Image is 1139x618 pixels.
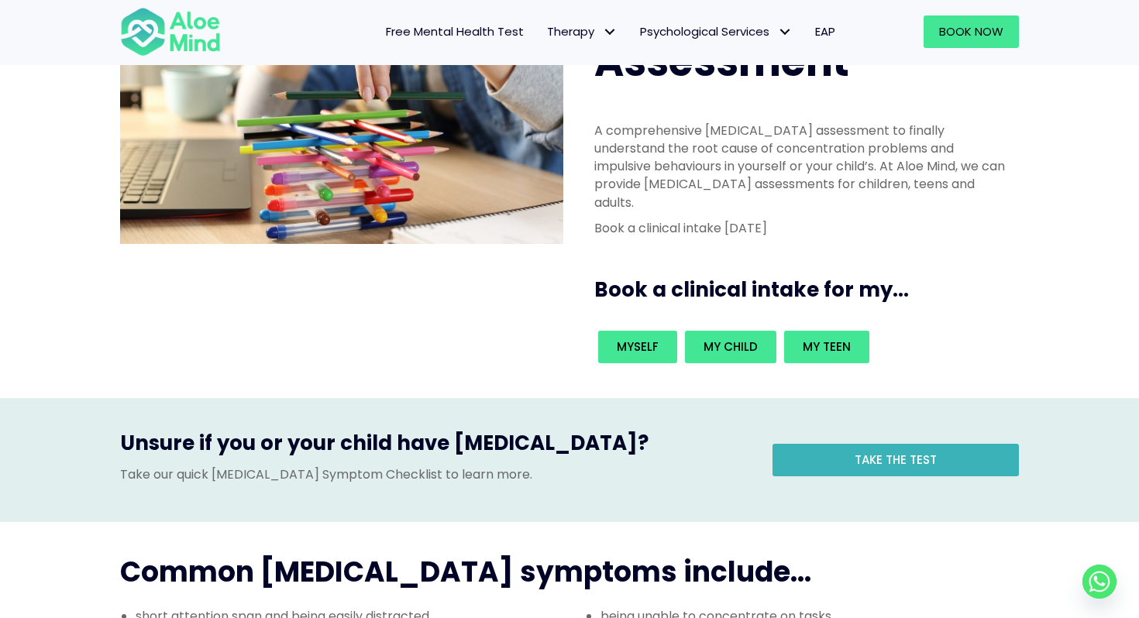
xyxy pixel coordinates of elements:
a: Psychological ServicesPsychological Services: submenu [628,15,803,48]
span: Therapy [547,23,617,39]
div: Book an intake for my... [594,327,1010,367]
span: Common [MEDICAL_DATA] symptoms include... [120,552,811,592]
p: Book a clinical intake [DATE] [594,219,1010,237]
span: EAP [815,23,835,39]
span: My child [704,338,758,355]
span: Psychological Services: submenu [773,21,796,43]
span: Psychological Services [640,23,792,39]
nav: Menu [241,15,847,48]
a: My child [685,331,776,363]
span: My teen [803,338,851,355]
a: TherapyTherapy: submenu [535,15,628,48]
span: Take the test [855,451,937,468]
span: Myself [617,338,659,355]
a: Free Mental Health Test [374,15,535,48]
a: Take the test [773,444,1019,476]
a: Whatsapp [1082,565,1117,599]
a: EAP [803,15,847,48]
h3: Unsure if you or your child have [MEDICAL_DATA]? [120,429,749,465]
span: Therapy: submenu [598,21,621,43]
img: Aloe mind Logo [120,6,221,57]
span: Book Now [939,23,1003,39]
a: Book Now [924,15,1019,48]
span: Free Mental Health Test [386,23,524,39]
a: Myself [598,331,677,363]
p: A comprehensive [MEDICAL_DATA] assessment to finally understand the root cause of concentration p... [594,122,1010,211]
h3: Book a clinical intake for my... [594,276,1025,304]
p: Take our quick [MEDICAL_DATA] Symptom Checklist to learn more. [120,465,749,483]
a: My teen [784,331,869,363]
